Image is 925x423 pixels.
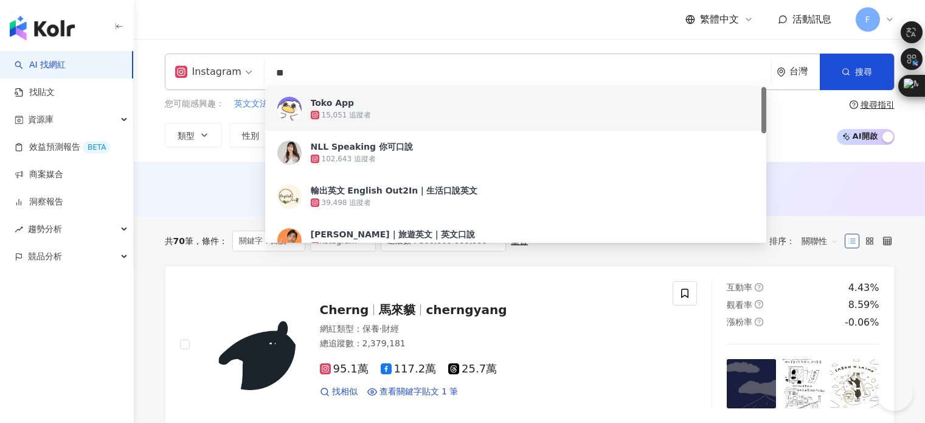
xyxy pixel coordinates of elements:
[861,100,895,110] div: 搜尋指引
[28,215,62,243] span: 趨勢分析
[448,363,497,376] span: 25.7萬
[311,97,355,109] div: Toko App
[277,141,302,165] img: KOL Avatar
[175,62,241,82] div: Instagram
[876,374,913,411] iframe: Help Scout Beacon - Open
[322,198,372,208] div: 39,498 追蹤者
[845,316,879,329] div: -0.06%
[234,98,268,110] span: 英文文法
[229,123,286,147] button: 性別
[15,196,63,208] a: 洞察報告
[15,59,66,71] a: searchAI 找網紅
[311,141,413,153] div: NLL Speaking 你可口說
[382,324,399,334] span: 財經
[320,302,369,317] span: Cherng
[277,97,302,121] img: KOL Avatar
[311,184,478,197] div: 輸出英文 English Out2In｜生活口說英文
[865,13,870,26] span: F
[311,228,475,240] div: [PERSON_NAME]｜旅遊英文｜英文口說
[426,302,507,317] span: cherngyang
[232,231,305,251] span: 關鍵字：口說
[28,106,54,133] span: 資源庫
[320,323,659,335] div: 網紅類型 ：
[322,242,372,252] div: 43,650 追蹤者
[320,338,659,350] div: 總追蹤數 ： 2,379,181
[727,317,752,327] span: 漲粉率
[379,324,382,334] span: ·
[700,13,739,26] span: 繁體中文
[165,98,224,110] span: 您可能感興趣：
[855,67,872,77] span: 搜尋
[15,141,111,153] a: 效益預測報告BETA
[320,363,369,376] span: 95.1萬
[178,131,195,141] span: 類型
[362,324,379,334] span: 保養
[15,86,55,99] a: 找貼文
[15,169,63,181] a: 商案媒合
[165,236,193,246] div: 共 筆
[193,236,227,246] span: 條件 ：
[848,298,879,312] div: 8.59%
[277,184,302,209] img: KOL Avatar
[28,243,62,270] span: 競品分析
[379,302,415,317] span: 馬來貘
[322,110,372,121] div: 15,051 追蹤者
[381,363,437,376] span: 117.2萬
[10,16,75,40] img: logo
[332,386,358,398] span: 找相似
[778,359,828,408] img: post-image
[320,386,358,398] a: 找相似
[727,300,752,310] span: 觀看率
[277,228,302,253] img: KOL Avatar
[848,281,879,295] div: 4.43%
[165,123,222,147] button: 類型
[802,231,838,251] span: 關聯性
[755,283,763,292] span: question-circle
[792,13,831,25] span: 活動訊息
[242,131,259,141] span: 性別
[15,225,23,234] span: rise
[769,231,845,251] div: 排序：
[777,68,786,77] span: environment
[755,318,763,326] span: question-circle
[830,359,879,408] img: post-image
[789,66,820,77] div: 台灣
[727,359,776,408] img: post-image
[755,300,763,309] span: question-circle
[850,100,858,109] span: question-circle
[234,97,269,111] button: 英文文法
[173,236,185,246] span: 70
[204,299,296,390] img: KOL Avatar
[727,282,752,292] span: 互動率
[367,386,459,398] a: 查看關鍵字貼文 1 筆
[322,154,376,164] div: 102,643 追蹤者
[820,54,894,90] button: 搜尋
[379,386,459,398] span: 查看關鍵字貼文 1 筆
